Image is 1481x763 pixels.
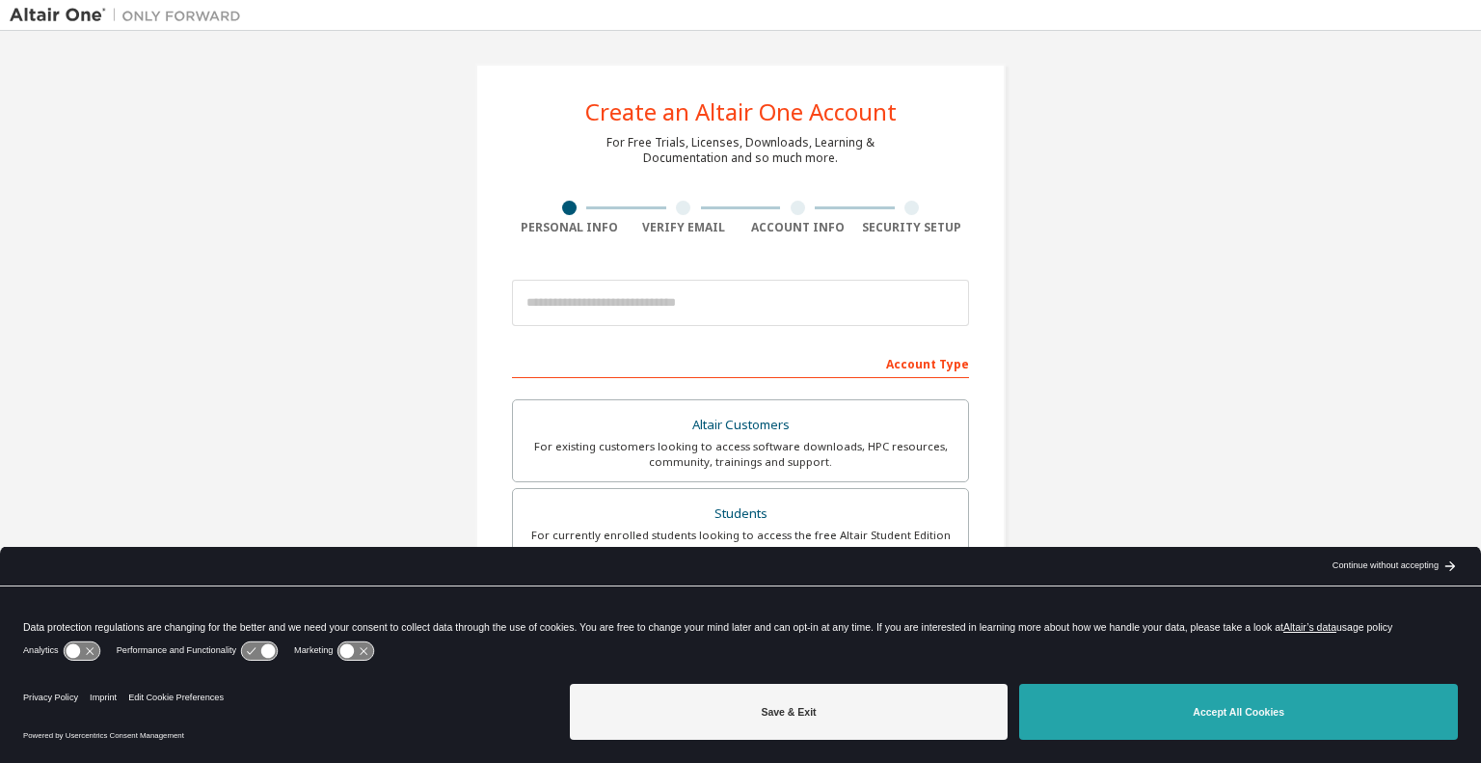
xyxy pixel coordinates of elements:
img: Altair One [10,6,251,25]
div: Account Info [740,220,855,235]
div: Security Setup [855,220,970,235]
div: For Free Trials, Licenses, Downloads, Learning & Documentation and so much more. [606,135,875,166]
div: Account Type [512,347,969,378]
div: For currently enrolled students looking to access the free Altair Student Edition bundle and all ... [525,528,956,559]
div: Verify Email [627,220,741,235]
div: Students [525,501,956,528]
div: Altair Customers [525,412,956,439]
div: For existing customers looking to access software downloads, HPC resources, community, trainings ... [525,439,956,470]
div: Personal Info [512,220,627,235]
div: Create an Altair One Account [585,100,897,123]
